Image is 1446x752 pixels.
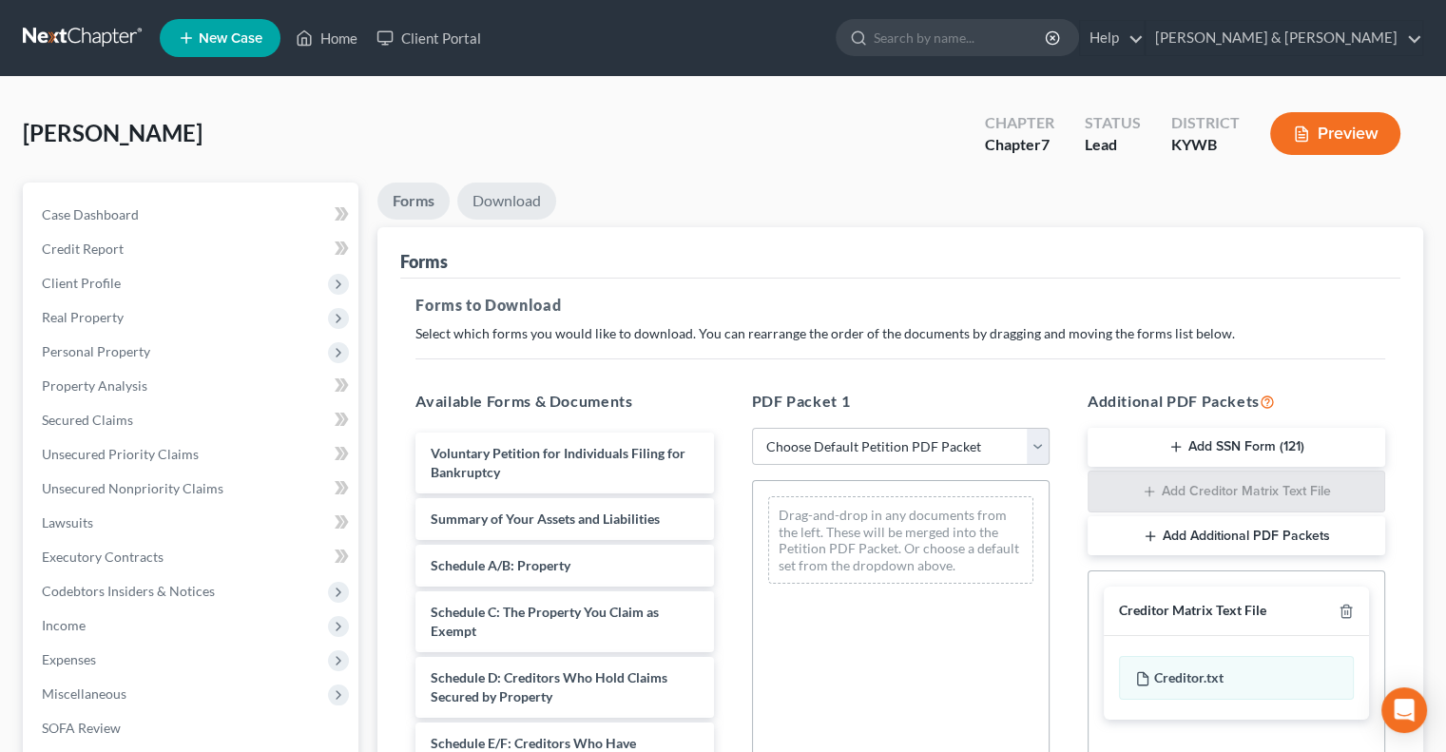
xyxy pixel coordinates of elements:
[42,685,126,702] span: Miscellaneous
[42,343,150,359] span: Personal Property
[874,20,1048,55] input: Search by name...
[1119,656,1354,700] div: Creditor.txt
[1146,21,1422,55] a: [PERSON_NAME] & [PERSON_NAME]
[1085,134,1141,156] div: Lead
[27,232,358,266] a: Credit Report
[1088,428,1385,468] button: Add SSN Form (121)
[42,480,223,496] span: Unsecured Nonpriority Claims
[27,198,358,232] a: Case Dashboard
[768,496,1033,584] div: Drag-and-drop in any documents from the left. These will be merged into the Petition PDF Packet. ...
[1080,21,1144,55] a: Help
[377,183,450,220] a: Forms
[42,275,121,291] span: Client Profile
[42,549,164,565] span: Executory Contracts
[27,369,358,403] a: Property Analysis
[42,720,121,736] span: SOFA Review
[42,583,215,599] span: Codebtors Insiders & Notices
[42,446,199,462] span: Unsecured Priority Claims
[985,112,1054,134] div: Chapter
[431,604,659,639] span: Schedule C: The Property You Claim as Exempt
[27,437,358,472] a: Unsecured Priority Claims
[1171,112,1240,134] div: District
[415,390,713,413] h5: Available Forms & Documents
[431,669,667,704] span: Schedule D: Creditors Who Hold Claims Secured by Property
[27,506,358,540] a: Lawsuits
[752,390,1050,413] h5: PDF Packet 1
[400,250,448,273] div: Forms
[42,377,147,394] span: Property Analysis
[1088,516,1385,556] button: Add Additional PDF Packets
[985,134,1054,156] div: Chapter
[1381,687,1427,733] div: Open Intercom Messenger
[27,540,358,574] a: Executory Contracts
[1171,134,1240,156] div: KYWB
[415,294,1385,317] h5: Forms to Download
[1088,471,1385,512] button: Add Creditor Matrix Text File
[27,472,358,506] a: Unsecured Nonpriority Claims
[367,21,491,55] a: Client Portal
[23,119,202,146] span: [PERSON_NAME]
[42,412,133,428] span: Secured Claims
[27,403,358,437] a: Secured Claims
[42,241,124,257] span: Credit Report
[431,557,570,573] span: Schedule A/B: Property
[1119,602,1266,620] div: Creditor Matrix Text File
[42,309,124,325] span: Real Property
[415,324,1385,343] p: Select which forms you would like to download. You can rearrange the order of the documents by dr...
[1041,135,1050,153] span: 7
[431,445,685,480] span: Voluntary Petition for Individuals Filing for Bankruptcy
[431,511,660,527] span: Summary of Your Assets and Liabilities
[42,514,93,530] span: Lawsuits
[1088,390,1385,413] h5: Additional PDF Packets
[286,21,367,55] a: Home
[457,183,556,220] a: Download
[42,651,96,667] span: Expenses
[1085,112,1141,134] div: Status
[42,617,86,633] span: Income
[199,31,262,46] span: New Case
[42,206,139,222] span: Case Dashboard
[27,711,358,745] a: SOFA Review
[1270,112,1400,155] button: Preview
